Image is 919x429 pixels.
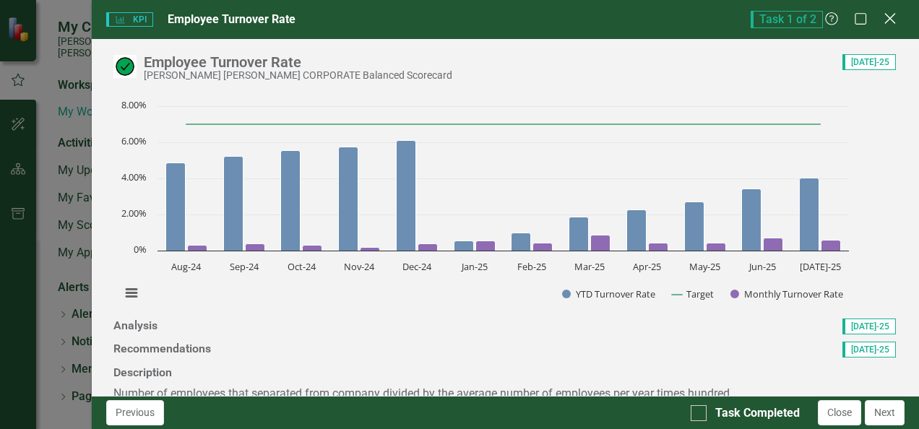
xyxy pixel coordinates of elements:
[144,54,452,70] div: Employee Turnover Rate​
[361,247,380,251] path: Nov-24, 0.18598884. Monthly Turnover Rate.
[627,209,647,251] path: Apr-25, 2.26656765. YTD Turnover Rate.
[418,243,438,251] path: Dec-24, 0.37174721. Monthly Turnover Rate.
[454,240,474,251] path: Jan-25, 0.55555556. YTD Turnover Rate.
[303,245,322,251] path: Oct-24, 0.31007752. Monthly Turnover Rate.
[591,235,610,251] path: Mar-25, 0.85626911. Monthly Turnover Rate.
[113,386,730,400] span: Number of employees that separated from company divided by the average number of employees per ye...
[800,260,841,273] text: [DATE]-25
[512,233,531,251] path: Feb-25, 0.98592752. YTD Turnover Rate.
[166,140,819,251] g: YTD Turnover Rate, series 1 of 3. Bar series with 12 bars.
[172,260,202,273] text: Aug-24
[113,99,897,316] div: Chart. Highcharts interactive chart.
[134,243,147,256] text: 0%
[562,287,656,300] button: Show YTD Turnover Rate
[184,121,824,127] g: Target, series 2 of 3. Line with 12 data points.
[288,260,316,273] text: Oct-24
[842,54,896,70] span: [DATE]-25
[166,162,186,251] path: Aug-24, 4.85193473. YTD Turnover Rate.
[281,150,301,251] path: Oct-24, 5.53468306. YTD Turnover Rate.
[121,207,147,220] text: 2.00%
[113,55,137,78] img: On Target
[106,12,152,27] span: KPI
[476,240,496,251] path: Jan-25, 0.55555556. Monthly Turnover Rate.
[144,70,452,81] div: [PERSON_NAME] [PERSON_NAME] CORPORATE Balanced Scorecard
[764,238,783,251] path: Jun-25, 0.71920887. Monthly Turnover Rate.
[397,140,416,251] path: Dec-24, 6.09241911. YTD Turnover Rate.
[672,287,714,300] button: Show Target
[649,243,668,251] path: Apr-25, 0.42437102. Monthly Turnover Rate.
[842,318,896,334] span: [DATE]-25
[821,240,841,251] path: Jul-25, 0.5988024. Monthly Turnover Rate.
[751,11,823,28] span: Task 1 of 2
[344,260,375,273] text: Nov-24
[339,147,358,251] path: Nov-24, 5.7206719. YTD Turnover Rate.
[748,260,776,273] text: Jun-25
[842,342,896,357] span: [DATE]-25
[113,342,615,355] h3: Recommendations
[533,243,553,251] path: Feb-25, 0.43037196. Monthly Turnover Rate.
[715,405,800,422] div: Task Completed
[402,260,432,273] text: Dec-24
[121,134,147,147] text: 6.00%
[569,217,589,251] path: Mar-25, 1.84219663. YTD Turnover Rate.
[634,260,662,273] text: Apr-25
[574,260,605,273] text: Mar-25
[188,245,207,251] path: Aug-24, 0.31152648. Monthly Turnover Rate.
[121,98,147,111] text: 8.00%
[865,400,905,425] button: Next
[818,400,861,425] button: Close
[113,99,856,316] svg: Interactive chart
[230,260,259,273] text: Sep-24
[113,319,462,332] h3: Analysis
[113,366,897,379] h3: Description
[121,170,147,183] text: 4.00%
[246,243,265,251] path: Sep-24, 0.37267081. Monthly Turnover Rate.
[518,260,547,273] text: Feb-25
[800,178,819,251] path: Jul-25, 4.00601179. YTD Turnover Rate.
[685,201,704,251] path: May-25, 2.68800052. YTD Turnover Rate.
[742,188,761,251] path: Jun-25, 3.40720939. YTD Turnover Rate.
[224,156,243,251] path: Sep-24, 5.22460554. YTD Turnover Rate.
[121,283,142,303] button: View chart menu, Chart
[730,287,843,300] button: Show Monthly Turnover Rate
[707,243,726,251] path: May-25, 0.42143287. Monthly Turnover Rate.
[689,260,720,273] text: May-25
[460,260,488,273] text: Jan-25
[168,12,295,26] span: Employee Turnover Rate​
[106,400,164,425] button: Previous
[188,235,841,251] g: Monthly Turnover Rate, series 3 of 3. Bar series with 12 bars.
